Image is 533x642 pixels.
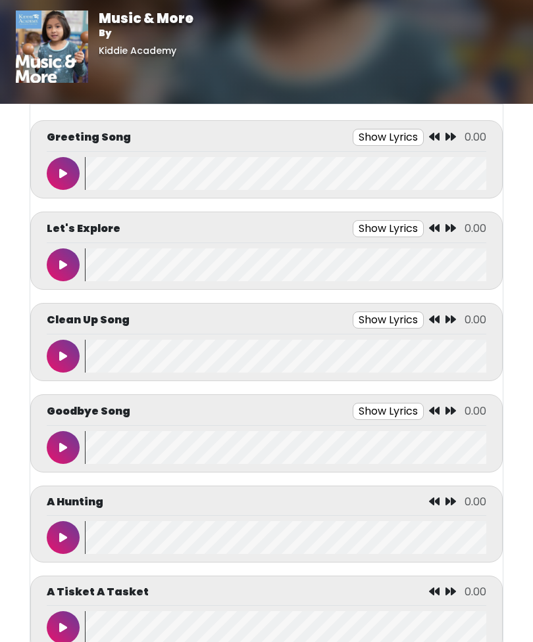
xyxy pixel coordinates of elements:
p: Let's Explore [47,221,120,237]
button: Show Lyrics [353,220,424,237]
h6: Kiddie Academy [99,45,193,57]
button: Show Lyrics [353,129,424,146]
p: Greeting Song [47,129,131,145]
p: By [99,26,193,40]
span: 0.00 [465,494,486,509]
span: 0.00 [465,312,486,327]
span: 0.00 [465,584,486,599]
p: A Hunting [47,494,103,510]
img: 01vrkzCYTteBT1eqlInO [16,11,88,83]
span: 0.00 [465,129,486,145]
p: Clean Up Song [47,312,130,328]
span: 0.00 [465,403,486,419]
button: Show Lyrics [353,403,424,420]
p: Goodbye Song [47,403,130,419]
h1: Music & More [99,11,193,26]
p: A Tisket A Tasket [47,584,149,600]
span: 0.00 [465,221,486,236]
button: Show Lyrics [353,311,424,329]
